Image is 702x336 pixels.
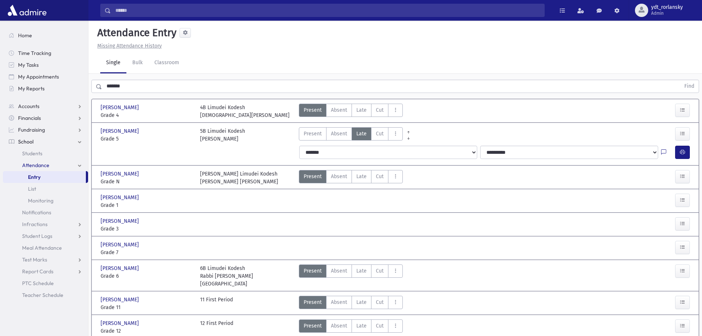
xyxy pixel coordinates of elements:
a: PTC Schedule [3,277,88,289]
input: Search [111,4,544,17]
h5: Attendance Entry [94,27,177,39]
span: ydt_rorlansky [651,4,683,10]
span: PTC Schedule [22,280,54,287]
div: AttTypes [299,127,403,143]
span: Grade 7 [101,249,193,256]
span: [PERSON_NAME] [101,127,140,135]
a: List [3,183,88,195]
span: Report Cards [22,268,53,275]
span: Absent [331,173,347,180]
span: Cut [376,267,384,275]
span: Grade 1 [101,201,193,209]
a: Classroom [149,53,185,73]
a: Accounts [3,100,88,112]
a: Bulk [126,53,149,73]
span: Notifications [22,209,51,216]
span: Late [356,322,367,330]
div: AttTypes [299,170,403,186]
a: Student Logs [3,230,88,242]
a: Time Tracking [3,47,88,59]
a: Meal Attendance [3,242,88,254]
span: My Tasks [18,62,39,68]
span: Late [356,267,367,275]
span: Monitoring [28,197,53,204]
span: Financials [18,115,41,121]
span: My Reports [18,85,45,92]
span: [PERSON_NAME] [101,241,140,249]
span: [PERSON_NAME] [101,296,140,304]
span: Time Tracking [18,50,51,56]
span: [PERSON_NAME] [101,170,140,178]
a: Attendance [3,159,88,171]
span: Grade 5 [101,135,193,143]
span: Late [356,298,367,306]
span: Present [304,130,322,138]
span: [PERSON_NAME] [101,217,140,225]
span: Late [356,130,367,138]
span: Infractions [22,221,48,228]
span: Cut [376,173,384,180]
a: Infractions [3,218,88,230]
a: My Appointments [3,71,88,83]
a: Missing Attendance History [94,43,162,49]
span: Students [22,150,42,157]
span: Teacher Schedule [22,292,63,298]
span: [PERSON_NAME] [101,319,140,327]
span: Present [304,106,322,114]
div: AttTypes [299,104,403,119]
a: Home [3,30,88,41]
div: 4B Limudei Kodesh [DEMOGRAPHIC_DATA][PERSON_NAME] [200,104,290,119]
button: Find [680,80,699,93]
span: Present [304,298,322,306]
div: AttTypes [299,319,403,335]
span: Admin [651,10,683,16]
span: [PERSON_NAME] [101,194,140,201]
a: Entry [3,171,86,183]
span: Absent [331,106,347,114]
span: Meal Attendance [22,245,62,251]
a: Single [100,53,126,73]
a: School [3,136,88,148]
span: Grade 12 [101,327,193,335]
span: List [28,186,36,192]
span: Attendance [22,162,49,169]
div: 12 First Period [200,319,233,335]
div: AttTypes [299,296,403,311]
a: Test Marks [3,254,88,266]
span: Entry [28,174,41,180]
div: 6B Limudei Kodesh Rabbi [PERSON_NAME][GEOGRAPHIC_DATA] [200,264,292,288]
span: Present [304,322,322,330]
span: [PERSON_NAME] [101,264,140,272]
span: Absent [331,130,347,138]
span: Grade N [101,178,193,186]
span: My Appointments [18,73,59,80]
span: Late [356,106,367,114]
span: Cut [376,298,384,306]
a: My Tasks [3,59,88,71]
span: Grade 6 [101,272,193,280]
span: Cut [376,130,384,138]
a: Report Cards [3,266,88,277]
span: Absent [331,267,347,275]
span: Student Logs [22,233,52,239]
span: Grade 4 [101,111,193,119]
span: Absent [331,298,347,306]
u: Missing Attendance History [97,43,162,49]
span: Test Marks [22,256,47,263]
span: Absent [331,322,347,330]
span: Home [18,32,32,39]
div: [PERSON_NAME] Limudei Kodesh [PERSON_NAME] [PERSON_NAME] [200,170,278,186]
span: Grade 3 [101,225,193,233]
span: Accounts [18,103,39,110]
div: 11 First Period [200,296,233,311]
span: Present [304,267,322,275]
a: Notifications [3,207,88,218]
a: Monitoring [3,195,88,207]
span: [PERSON_NAME] [101,104,140,111]
span: School [18,138,34,145]
a: Teacher Schedule [3,289,88,301]
div: AttTypes [299,264,403,288]
span: Grade 11 [101,304,193,311]
div: 5B Limudei Kodesh [PERSON_NAME] [200,127,245,143]
span: Present [304,173,322,180]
